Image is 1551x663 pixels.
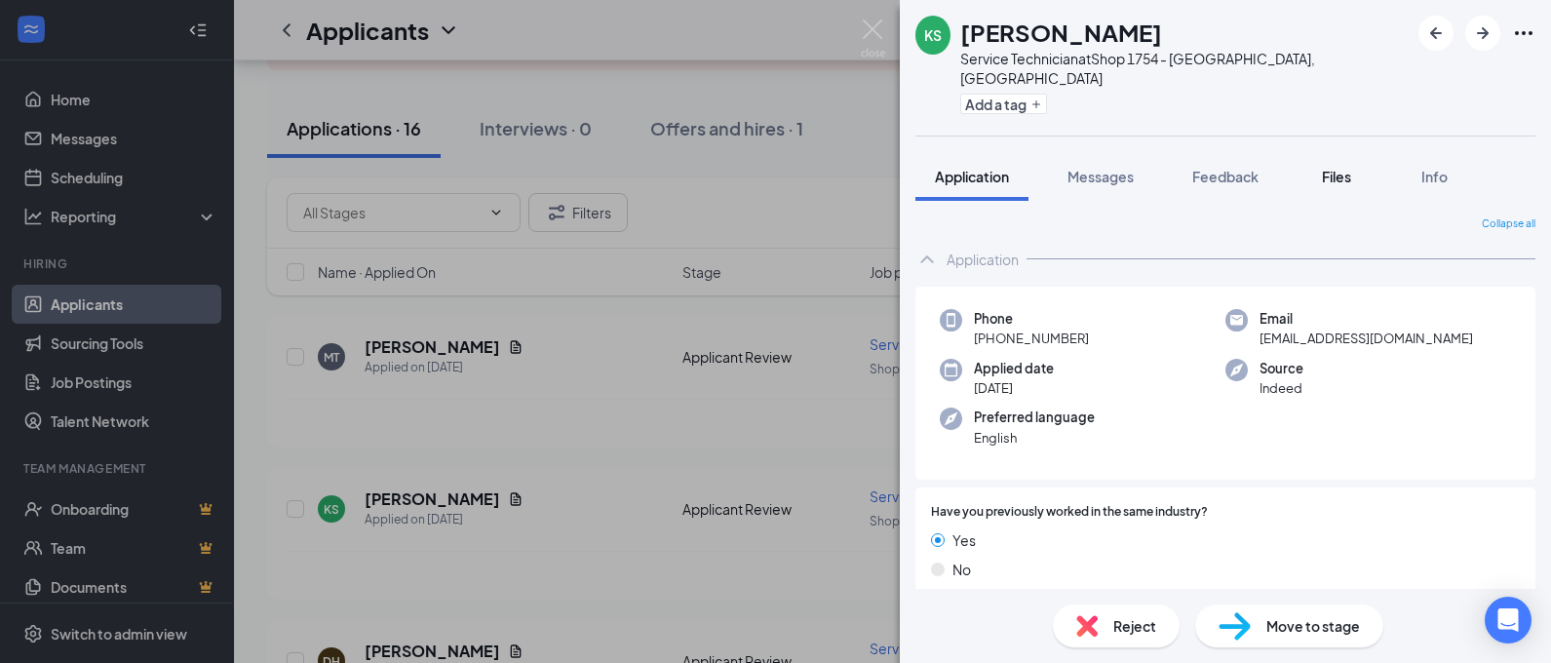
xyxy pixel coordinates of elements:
[947,250,1019,269] div: Application
[1485,597,1532,643] div: Open Intercom Messenger
[1260,378,1303,398] span: Indeed
[1260,359,1303,378] span: Source
[1471,21,1494,45] svg: ArrowRight
[1260,329,1473,348] span: [EMAIL_ADDRESS][DOMAIN_NAME]
[1266,615,1360,637] span: Move to stage
[1192,168,1259,185] span: Feedback
[1322,168,1351,185] span: Files
[1482,216,1535,232] span: Collapse all
[960,16,1162,49] h1: [PERSON_NAME]
[1113,615,1156,637] span: Reject
[1030,98,1042,110] svg: Plus
[974,359,1054,378] span: Applied date
[915,248,939,271] svg: ChevronUp
[974,329,1089,348] span: [PHONE_NUMBER]
[960,49,1409,88] div: Service Technician at Shop 1754 - [GEOGRAPHIC_DATA], [GEOGRAPHIC_DATA]
[1465,16,1500,51] button: ArrowRight
[1421,168,1448,185] span: Info
[1424,21,1448,45] svg: ArrowLeftNew
[1418,16,1454,51] button: ArrowLeftNew
[1260,309,1473,329] span: Email
[924,25,942,45] div: KS
[952,559,971,580] span: No
[1067,168,1134,185] span: Messages
[974,408,1095,427] span: Preferred language
[952,529,976,551] span: Yes
[974,378,1054,398] span: [DATE]
[931,503,1208,522] span: Have you previously worked in the same industry?
[974,428,1095,448] span: English
[935,168,1009,185] span: Application
[960,94,1047,114] button: PlusAdd a tag
[1512,21,1535,45] svg: Ellipses
[974,309,1089,329] span: Phone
